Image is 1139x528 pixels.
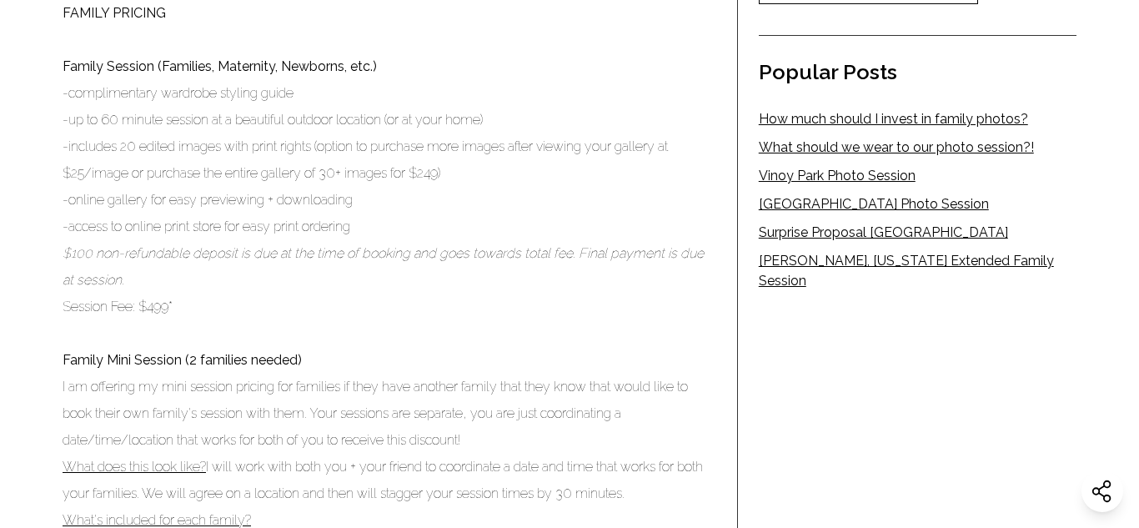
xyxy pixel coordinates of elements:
[63,352,302,368] strong: Family Mini Session (2 families needed)
[63,459,206,475] u: What does this look like?
[63,133,716,187] p: -includes 20 edited images with print rights (option to purchase more images after viewing your g...
[63,374,716,454] p: I am offering my mini session pricing for families if they have another family that they know tha...
[63,187,716,214] p: -online gallery for easy previewing + downloading
[759,194,1076,214] a: [GEOGRAPHIC_DATA] Photo Session
[63,5,166,21] strong: FAMILY PRICING
[63,58,377,74] strong: Family Session (Families, Maternity, Newborns, etc.)
[759,166,1076,186] a: Vinoy Park Photo Session
[759,109,1076,129] a: How much should I invest in family photos?
[759,57,1076,88] h2: Popular Posts
[1081,470,1123,512] button: Share this website
[63,454,716,507] p: I will work with both you + your friend to coordinate a date and time that works for both your fa...
[759,138,1076,158] a: What should we wear to our photo session?!
[63,80,716,107] p: -complimentary wardrobe styling guide
[63,294,716,320] p: Session Fee: $499*
[63,107,716,133] p: -up to 60 minute session at a beautiful outdoor location (or at your home)
[63,214,716,240] p: -access to online print store for easy print ordering
[759,251,1076,291] a: [PERSON_NAME], [US_STATE] Extended Family Session
[63,512,251,528] u: What's included for each family?
[63,245,704,288] em: $100 non-refundable deposit is due at the time of booking and goes towards total fee. Final payme...
[759,223,1076,243] a: Surprise Proposal [GEOGRAPHIC_DATA]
